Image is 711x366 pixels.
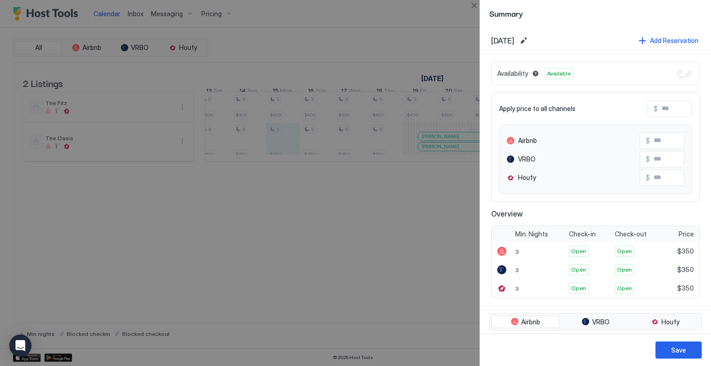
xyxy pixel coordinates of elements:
span: Check-out [615,230,647,238]
span: Airbnb [521,318,540,326]
button: Edit date range [518,35,529,46]
span: VRBO [592,318,610,326]
span: Overview [491,209,700,218]
span: Open [571,247,586,255]
span: $350 [677,247,694,255]
button: Add Reservation [637,34,700,47]
span: Availability [497,69,528,78]
span: Houfy [518,174,536,182]
span: Available [547,69,571,78]
div: Save [671,345,686,355]
span: 3 [515,267,519,273]
span: [DATE] [491,36,514,45]
div: Add Reservation [650,36,699,45]
span: 3 [515,285,519,292]
span: 3 [515,248,519,255]
span: Open [571,284,586,292]
span: Open [617,284,632,292]
span: $ [646,174,650,182]
span: Airbnb [518,136,537,145]
span: Open [571,266,586,274]
span: Apply price to all channels [499,105,575,113]
span: Min. Nights [515,230,548,238]
span: Summary [489,7,702,19]
div: tab-group [489,313,702,331]
button: Houfy [631,316,699,329]
span: $ [646,136,650,145]
button: Airbnb [492,316,560,329]
span: $350 [677,266,694,274]
span: Price [679,230,694,238]
span: Houfy [661,318,680,326]
div: Open Intercom Messenger [9,335,31,357]
button: Save [655,341,702,359]
button: VRBO [561,316,630,329]
span: Check-in [569,230,596,238]
span: $ [654,105,658,113]
span: VRBO [518,155,536,163]
span: Open [617,247,632,255]
button: Blocked dates override all pricing rules and remain unavailable until manually unblocked [530,68,541,79]
span: $ [646,155,650,163]
span: $350 [677,284,694,292]
span: Open [617,266,632,274]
